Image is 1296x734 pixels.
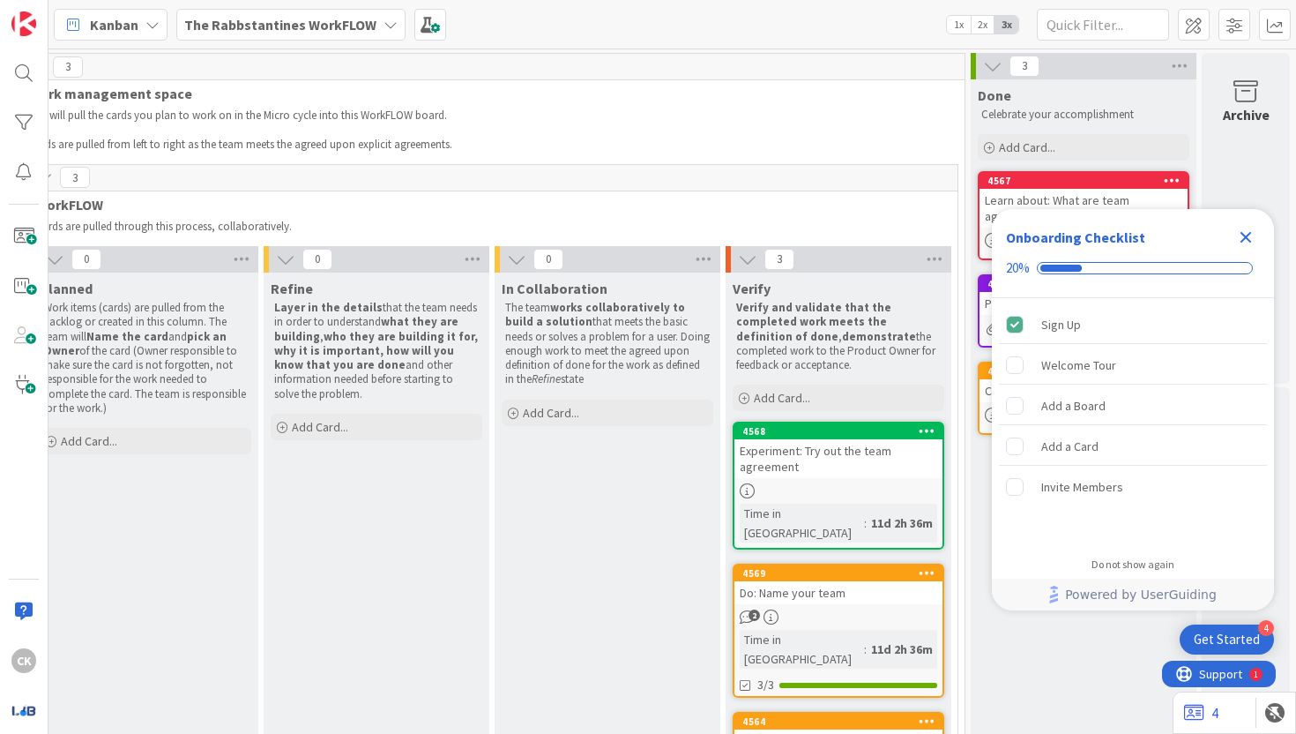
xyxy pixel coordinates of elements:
span: Add Card... [292,419,348,435]
div: Welcome Tour is incomplete. [999,346,1267,385]
span: 3 [764,249,794,270]
a: 4566Practice: Set up a team agreement [978,274,1189,348]
strong: Name the card [86,329,168,344]
div: 4568 [742,425,942,438]
img: Visit kanbanzone.com [11,11,36,36]
div: 4566 [987,278,1188,290]
strong: who they are building it for, why it is important, how will you know that you are done [274,329,480,373]
p: , the completed work to the Product Owner for feedback or acceptance. [736,301,941,372]
span: Done [978,86,1011,104]
b: The Rabbstantines WorkFLOW [184,16,376,34]
div: Invite Members is incomplete. [999,468,1267,506]
input: Quick Filter... [1037,9,1169,41]
p: The team that meets the basic needs or solves a problem for a user. Doing enough work to meet the... [505,301,710,387]
div: Add a Board is incomplete. [999,386,1267,425]
div: Learn about: What are team agreements [979,189,1188,228]
div: 20% [1006,260,1030,276]
span: Kanban [90,14,138,35]
div: Sign Up [1041,314,1081,335]
span: 3/3 [757,676,774,694]
span: 3 [60,167,90,188]
div: 4570Complete your personal profile [979,363,1188,402]
div: Do: Name your team [734,581,942,604]
strong: Verify and validate that the completed work meets the definition of done [736,300,894,344]
span: 2x [971,16,994,34]
div: 4569Do: Name your team [734,565,942,604]
div: 1 [92,7,96,21]
div: Open Get Started checklist, remaining modules: 4 [1180,625,1274,655]
div: Time in [GEOGRAPHIC_DATA] [740,630,864,669]
div: Welcome Tour [1041,355,1116,376]
div: 4566 [979,276,1188,292]
strong: what they are building [274,314,461,343]
span: Add Card... [523,405,579,421]
div: Onboarding Checklist [1006,227,1145,248]
div: 4570 [979,363,1188,379]
a: 4 [1184,702,1218,723]
span: Add Card... [999,139,1055,155]
span: Add Card... [754,390,810,406]
strong: works collaboratively to build a solution [505,300,688,329]
span: Refine [271,280,313,297]
em: Refine [532,371,561,386]
span: Support [37,3,80,24]
img: avatar [11,698,36,723]
div: Archive [1223,104,1270,125]
span: Work management space [28,85,942,102]
div: Close Checklist [1232,223,1260,251]
div: 4564 [742,715,942,728]
p: Cards are pulled through this process, collaboratively. [35,220,942,234]
strong: Layer in the details [274,300,383,315]
div: 4567 [979,173,1188,189]
span: : [864,640,867,659]
span: 3x [994,16,1018,34]
span: 3 [53,56,83,78]
span: Add Card... [61,433,117,449]
div: Add a Card [1041,436,1099,457]
div: Checklist items [992,298,1274,546]
div: Add a Board [1041,395,1106,416]
div: 4568 [734,423,942,439]
span: : [864,513,867,533]
div: 4568Experiment: Try out the team agreement [734,423,942,478]
div: Invite Members [1041,476,1123,498]
span: 1x [947,16,971,34]
span: Planned [40,280,93,297]
p: Work items (cards) are pulled from the backlog or created in this column. The team will and of th... [43,301,248,416]
div: 11d 2h 36m [867,513,937,533]
div: CK [11,648,36,673]
div: 4570 [987,365,1188,378]
div: Complete your personal profile [979,379,1188,402]
div: Checklist progress: 20% [1006,260,1260,276]
div: Experiment: Try out the team agreement [734,439,942,478]
div: Get Started [1194,631,1260,648]
div: Checklist Container [992,209,1274,610]
a: 4567Learn about: What are team agreements [978,171,1189,260]
div: 4567 [987,175,1188,187]
div: Practice: Set up a team agreement [979,292,1188,315]
p: Cards are pulled from left to right as the team meets the agreed upon explicit agreements. [28,138,935,152]
span: Powered by UserGuiding [1065,584,1217,605]
p: Celebrate your accomplishment [981,108,1186,122]
span: 2 [749,610,760,621]
div: 4 [1258,620,1274,636]
span: 3 [1009,56,1039,77]
div: 4564 [734,714,942,730]
a: Powered by UserGuiding [1001,579,1265,610]
span: 0 [71,249,101,270]
span: Verify [733,280,771,297]
a: 4570Complete your personal profile [978,362,1189,435]
strong: demonstrate [842,329,916,344]
div: 4567Learn about: What are team agreements [979,173,1188,228]
span: WorkFLOW [35,196,935,213]
span: In Collaboration [502,280,607,297]
div: 4569 [742,567,942,580]
div: 4569 [734,565,942,581]
div: 4566Practice: Set up a team agreement [979,276,1188,315]
span: 0 [302,249,332,270]
div: Do not show again [1091,558,1174,572]
p: You will pull the cards you plan to work on in the Micro cycle into this WorkFLOW board. [28,109,935,123]
div: Footer [992,579,1274,610]
a: 4568Experiment: Try out the team agreementTime in [GEOGRAPHIC_DATA]:11d 2h 36m [733,422,944,550]
div: Time in [GEOGRAPHIC_DATA] [740,504,864,543]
